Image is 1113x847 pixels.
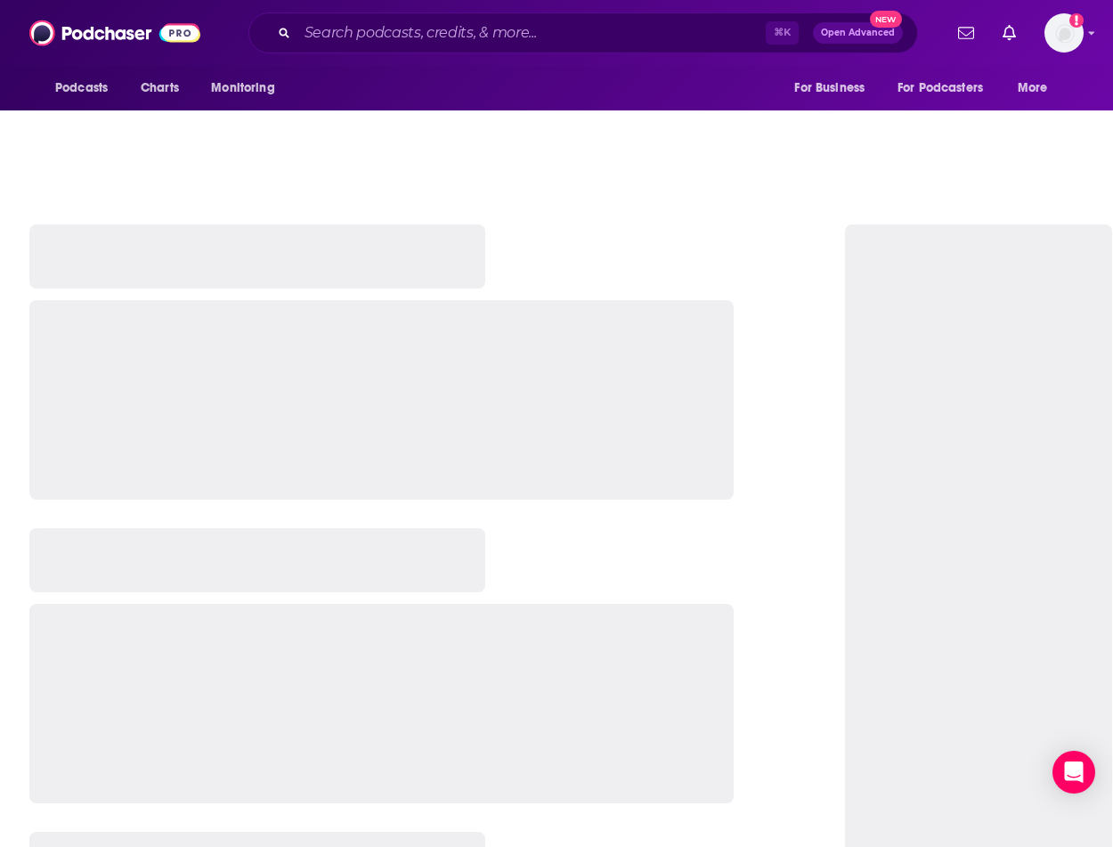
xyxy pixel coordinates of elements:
[1044,13,1084,53] img: User Profile
[898,76,983,101] span: For Podcasters
[1052,751,1095,794] div: Open Intercom Messenger
[55,76,108,101] span: Podcasts
[43,71,131,105] button: open menu
[782,71,887,105] button: open menu
[1069,13,1084,28] svg: Add a profile image
[821,29,895,37] span: Open Advanced
[1044,13,1084,53] button: Show profile menu
[1005,71,1070,105] button: open menu
[1044,13,1084,53] span: Logged in as ElaineatWink
[211,76,274,101] span: Monitoring
[886,71,1009,105] button: open menu
[813,22,903,44] button: Open AdvancedNew
[995,18,1023,48] a: Show notifications dropdown
[1018,76,1048,101] span: More
[29,16,200,50] img: Podchaser - Follow, Share and Rate Podcasts
[297,19,766,47] input: Search podcasts, credits, & more...
[141,76,179,101] span: Charts
[870,11,902,28] span: New
[951,18,981,48] a: Show notifications dropdown
[129,71,190,105] a: Charts
[199,71,297,105] button: open menu
[248,12,918,53] div: Search podcasts, credits, & more...
[794,76,865,101] span: For Business
[766,21,799,45] span: ⌘ K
